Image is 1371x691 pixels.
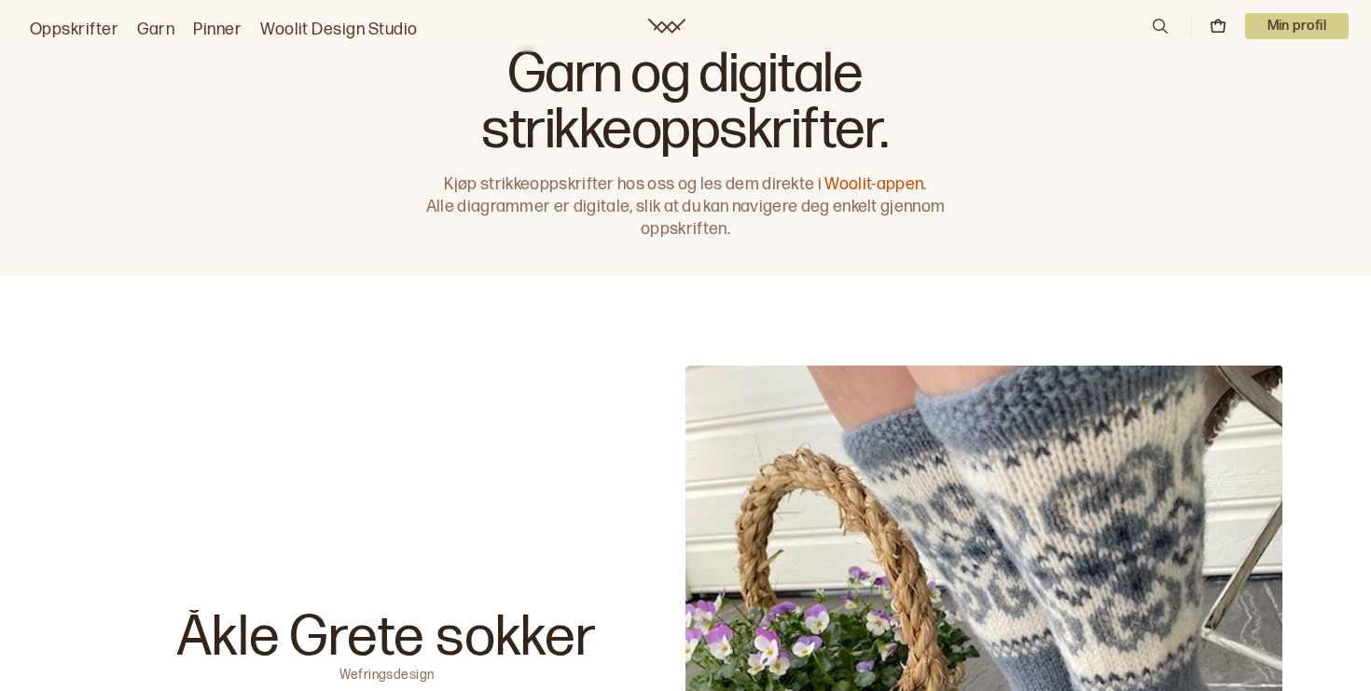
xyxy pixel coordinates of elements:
[260,17,418,43] a: Woolit Design Studio
[177,610,597,666] p: Åkle Grete sokker
[417,173,954,241] p: Kjøp strikkeoppskrifter hos oss og les dem direkte i Alle diagrammer er digitale, slik at du kan ...
[417,47,954,159] h1: Garn og digitale strikkeoppskrifter.
[1245,13,1350,39] button: User dropdown
[137,17,174,43] a: Garn
[193,17,242,43] a: Pinner
[824,174,926,194] a: Woolit-appen.
[1245,13,1350,39] p: Min profil
[30,17,118,43] a: Oppskrifter
[648,19,685,34] a: Woolit
[339,666,435,679] p: Wefringsdesign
